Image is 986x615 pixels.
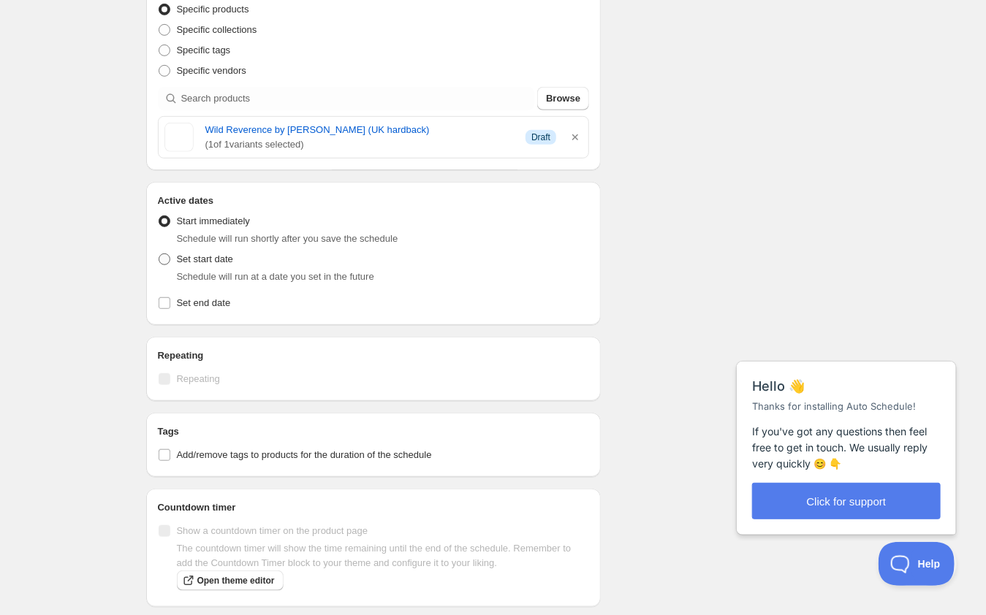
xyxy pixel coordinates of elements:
[177,525,368,536] span: Show a countdown timer on the product page
[177,570,284,591] a: Open theme editor
[537,87,589,110] button: Browse
[158,500,590,515] h2: Countdown timer
[546,91,580,106] span: Browse
[177,449,432,460] span: Add/remove tags to products for the duration of the schedule
[177,253,233,264] span: Set start date
[158,194,590,208] h2: Active dates
[158,424,590,439] h2: Tags
[177,45,231,56] span: Specific tags
[177,271,374,282] span: Schedule will run at a date you set in the future
[177,233,398,244] span: Schedule will run shortly after you save the schedule
[177,541,590,570] p: The countdown timer will show the time remaining until the end of the schedule. Remember to add t...
[197,575,275,587] span: Open theme editor
[205,123,515,137] a: Wild Reverence by [PERSON_NAME] (UK hardback)
[879,542,957,586] iframe: Help Scout Beacon - Open
[177,297,231,308] span: Set end date
[531,131,550,143] span: Draft
[177,215,250,226] span: Start immediately
[177,4,249,15] span: Specific products
[177,24,257,35] span: Specific collections
[205,137,515,152] span: ( 1 of 1 variants selected)
[158,348,590,363] h2: Repeating
[729,327,965,542] iframe: Help Scout Beacon - Messages and Notifications
[177,373,220,384] span: Repeating
[177,65,246,76] span: Specific vendors
[181,87,535,110] input: Search products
